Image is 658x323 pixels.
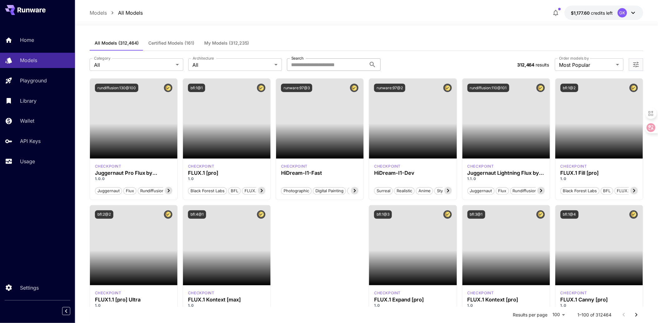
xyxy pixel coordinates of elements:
[188,170,265,176] h3: FLUX.1 [pro]
[561,170,638,176] h3: FLUX.1 Fill [pro]
[138,188,167,194] span: rundiffusion
[510,187,540,195] button: rundiffusion
[601,188,613,194] span: BFL
[95,188,122,194] span: juggernaut
[561,164,587,169] div: fluxpro
[291,56,304,61] label: Search
[630,309,643,321] button: Go to next page
[20,36,34,44] p: Home
[615,187,650,195] button: FLUX.1 Fill [pro]
[95,164,121,169] div: FLUX.1 D
[95,303,172,308] p: 1.0
[281,84,312,92] button: runware:97@3
[511,188,539,194] span: rundiffusion
[561,297,638,303] div: FLUX.1 Canny [pro]
[281,188,311,194] span: Photographic
[124,188,136,194] span: flux
[188,290,215,296] p: checkpoint
[193,56,214,61] label: Architecture
[571,10,591,16] span: $1,177.60
[374,187,393,195] button: Surreal
[188,210,206,219] button: bfl:4@1
[20,97,37,105] p: Library
[188,84,205,92] button: bfl:1@1
[188,297,265,303] h3: FLUX.1 Kontext [max]
[559,56,589,61] label: Order models by
[281,164,308,169] div: HiDream Fast
[561,210,579,219] button: bfl:1@4
[95,164,121,169] p: checkpoint
[591,10,613,16] span: credits left
[517,62,535,67] span: 312,464
[188,164,215,169] p: checkpoint
[90,9,107,17] a: Models
[95,290,121,296] div: fluxultra
[374,170,452,176] h3: HiDream-I1-Dev
[561,290,587,296] div: fluxpro
[561,188,599,194] span: Black Forest Labs
[257,84,265,92] button: Certified Model – Vetted for best performance and includes a commercial license.
[123,187,136,195] button: flux
[313,187,346,195] button: Digital Painting
[95,176,172,182] p: 1.0.0
[443,210,452,219] button: Certified Model – Vetted for best performance and includes a commercial license.
[630,84,638,92] button: Certified Model – Vetted for best performance and includes a commercial license.
[95,297,172,303] h3: FLUX1.1 [pro] Ultra
[313,188,346,194] span: Digital Painting
[601,187,613,195] button: BFL
[94,56,111,61] label: Category
[577,312,611,318] p: 1–100 of 312464
[615,188,650,194] span: FLUX.1 Fill [pro]
[118,9,143,17] p: All Models
[561,303,638,308] p: 1.0
[20,77,47,84] p: Playground
[468,170,545,176] h3: Juggernaut Lightning Flux by RunDiffusion
[537,210,545,219] button: Certified Model – Vetted for best performance and includes a commercial license.
[561,176,638,182] p: 1.0
[394,188,414,194] span: Realistic
[468,290,494,296] div: FLUX.1 Kontext [pro]
[95,290,121,296] p: checkpoint
[95,187,122,195] button: juggernaut
[95,170,172,176] div: Juggernaut Pro Flux by RunDiffusion
[149,40,195,46] span: Certified Models (161)
[468,164,494,169] p: checkpoint
[138,187,167,195] button: rundiffusion
[374,84,405,92] button: runware:97@2
[443,84,452,92] button: Certified Model – Vetted for best performance and includes a commercial license.
[67,306,75,317] div: Collapse sidebar
[374,290,401,296] p: checkpoint
[350,84,359,92] button: Certified Model – Vetted for best performance and includes a commercial license.
[374,164,401,169] p: checkpoint
[630,210,638,219] button: Certified Model – Vetted for best performance and includes a commercial license.
[537,84,545,92] button: Certified Model – Vetted for best performance and includes a commercial license.
[188,290,215,296] div: FLUX.1 Kontext [max]
[468,297,545,303] h3: FLUX.1 Kontext [pro]
[468,188,494,194] span: juggernaut
[468,290,494,296] p: checkpoint
[468,164,494,169] div: FLUX.1 D
[90,9,143,17] nav: breadcrumb
[228,187,241,195] button: BFL
[242,187,271,195] button: FLUX.1 [pro]
[468,84,509,92] button: rundiffusion:110@101
[571,10,613,16] div: $1,177.60233
[95,40,139,46] span: All Models (312,464)
[565,6,643,20] button: $1,177.60233GK
[242,188,271,194] span: FLUX.1 [pro]
[561,164,587,169] p: checkpoint
[394,187,415,195] button: Realistic
[468,210,485,219] button: bfl:3@1
[374,297,452,303] div: FLUX.1 Expand [pro]
[281,170,359,176] div: HiDream-I1-Fast
[496,188,509,194] span: flux
[559,61,614,69] span: Most Popular
[416,188,433,194] span: Anime
[468,303,545,308] p: 1.0
[513,312,547,318] p: Results per page
[188,303,265,308] p: 1.0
